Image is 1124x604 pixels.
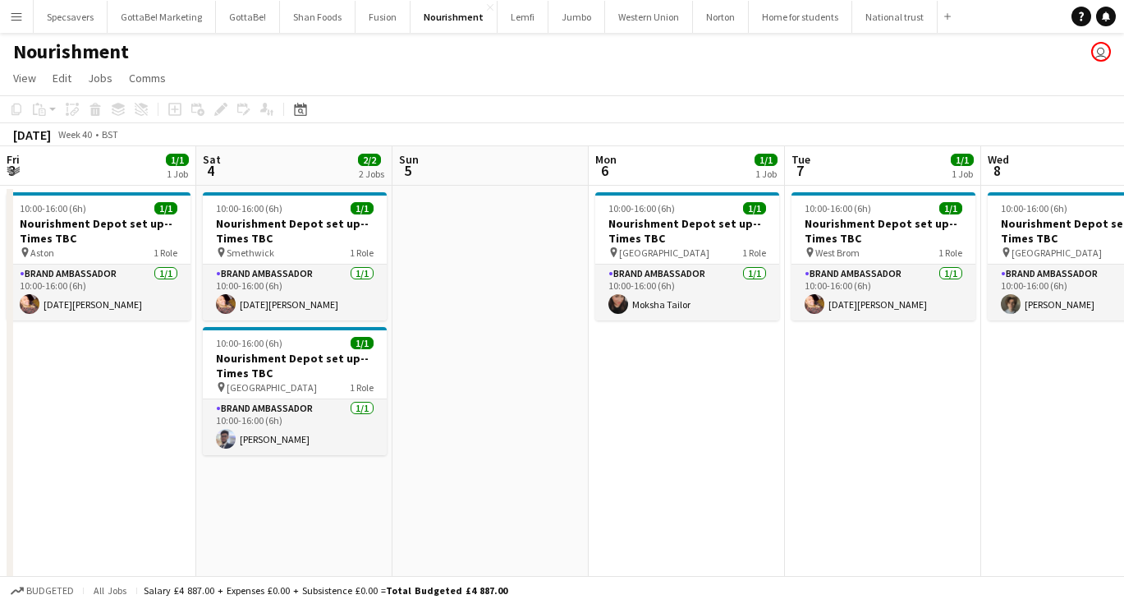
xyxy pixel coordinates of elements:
[593,161,617,180] span: 6
[7,216,190,246] h3: Nourishment Depot set up--Times TBC
[203,351,387,380] h3: Nourishment Depot set up--Times TBC
[7,67,43,89] a: View
[7,192,190,320] app-job-card: 10:00-16:00 (6h)1/1Nourishment Depot set up--Times TBC Aston1 RoleBrand Ambassador1/110:00-16:00 ...
[144,584,507,597] div: Salary £4 887.00 + Expenses £0.00 + Subsistence £0.00 =
[359,168,384,180] div: 2 Jobs
[358,154,381,166] span: 2/2
[46,67,78,89] a: Edit
[951,154,974,166] span: 1/1
[985,161,1009,180] span: 8
[154,202,177,214] span: 1/1
[53,71,71,85] span: Edit
[108,1,216,33] button: GottaBe! Marketing
[693,1,749,33] button: Norton
[216,202,282,214] span: 10:00-16:00 (6h)
[88,71,112,85] span: Jobs
[7,152,20,167] span: Fri
[122,67,172,89] a: Comms
[200,161,221,180] span: 4
[805,202,871,214] span: 10:00-16:00 (6h)
[8,582,76,600] button: Budgeted
[498,1,548,33] button: Lemfi
[203,265,387,320] app-card-role: Brand Ambassador1/110:00-16:00 (6h)[DATE][PERSON_NAME]
[815,247,860,259] span: West Brom
[216,1,280,33] button: GottaBe!
[1091,42,1111,62] app-user-avatar: Booking & Talent Team
[852,1,938,33] button: National trust
[351,337,374,349] span: 1/1
[619,247,709,259] span: [GEOGRAPHIC_DATA]
[791,152,810,167] span: Tue
[34,1,108,33] button: Specsavers
[952,168,973,180] div: 1 Job
[755,154,778,166] span: 1/1
[742,247,766,259] span: 1 Role
[54,128,95,141] span: Week 40
[4,161,20,180] span: 3
[7,265,190,320] app-card-role: Brand Ambassador1/110:00-16:00 (6h)[DATE][PERSON_NAME]
[154,247,177,259] span: 1 Role
[81,67,119,89] a: Jobs
[216,337,282,349] span: 10:00-16:00 (6h)
[167,168,188,180] div: 1 Job
[386,584,507,597] span: Total Budgeted £4 887.00
[608,202,675,214] span: 10:00-16:00 (6h)
[938,247,962,259] span: 1 Role
[13,71,36,85] span: View
[1012,247,1102,259] span: [GEOGRAPHIC_DATA]
[1001,202,1067,214] span: 10:00-16:00 (6h)
[203,399,387,455] app-card-role: Brand Ambassador1/110:00-16:00 (6h)[PERSON_NAME]
[20,202,86,214] span: 10:00-16:00 (6h)
[399,152,419,167] span: Sun
[13,127,51,143] div: [DATE]
[356,1,411,33] button: Fusion
[30,247,54,259] span: Aston
[13,39,129,64] h1: Nourishment
[280,1,356,33] button: Shan Foods
[129,71,166,85] span: Comms
[397,161,419,180] span: 5
[227,247,274,259] span: Smethwick
[595,265,779,320] app-card-role: Brand Ambassador1/110:00-16:00 (6h)Moksha Tailor
[26,585,74,597] span: Budgeted
[350,247,374,259] span: 1 Role
[791,192,975,320] app-job-card: 10:00-16:00 (6h)1/1Nourishment Depot set up--Times TBC West Brom1 RoleBrand Ambassador1/110:00-16...
[988,152,1009,167] span: Wed
[548,1,605,33] button: Jumbo
[939,202,962,214] span: 1/1
[595,192,779,320] app-job-card: 10:00-16:00 (6h)1/1Nourishment Depot set up--Times TBC [GEOGRAPHIC_DATA]1 RoleBrand Ambassador1/1...
[350,381,374,394] span: 1 Role
[791,265,975,320] app-card-role: Brand Ambassador1/110:00-16:00 (6h)[DATE][PERSON_NAME]
[755,168,777,180] div: 1 Job
[605,1,693,33] button: Western Union
[411,1,498,33] button: Nourishment
[227,381,317,394] span: [GEOGRAPHIC_DATA]
[743,202,766,214] span: 1/1
[166,154,189,166] span: 1/1
[90,584,130,597] span: All jobs
[203,216,387,246] h3: Nourishment Depot set up--Times TBC
[203,327,387,455] app-job-card: 10:00-16:00 (6h)1/1Nourishment Depot set up--Times TBC [GEOGRAPHIC_DATA]1 RoleBrand Ambassador1/1...
[749,1,852,33] button: Home for students
[203,192,387,320] app-job-card: 10:00-16:00 (6h)1/1Nourishment Depot set up--Times TBC Smethwick1 RoleBrand Ambassador1/110:00-16...
[351,202,374,214] span: 1/1
[102,128,118,141] div: BST
[595,216,779,246] h3: Nourishment Depot set up--Times TBC
[789,161,810,180] span: 7
[595,152,617,167] span: Mon
[203,152,221,167] span: Sat
[791,216,975,246] h3: Nourishment Depot set up--Times TBC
